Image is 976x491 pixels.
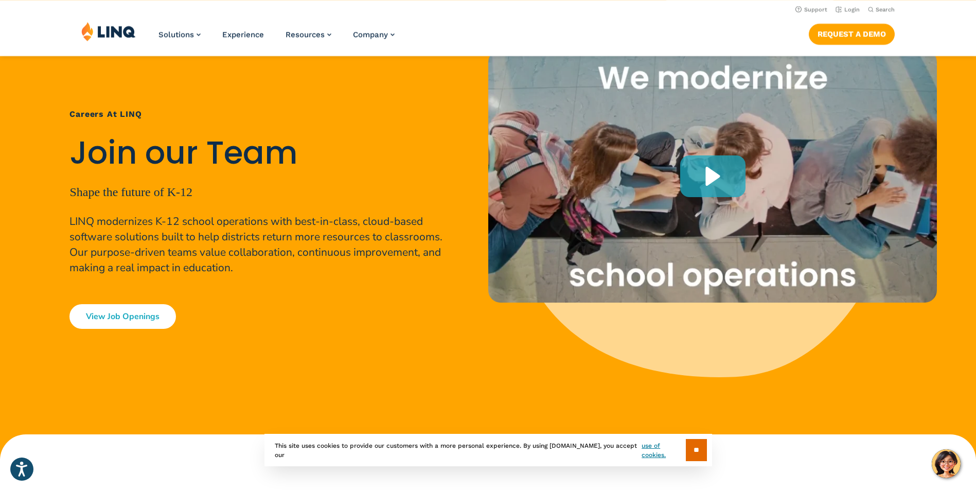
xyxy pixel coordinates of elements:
[836,6,860,13] a: Login
[353,30,388,39] span: Company
[222,30,264,39] a: Experience
[795,6,827,13] a: Support
[158,22,395,56] nav: Primary Navigation
[158,30,201,39] a: Solutions
[868,6,895,13] button: Open Search Bar
[69,135,448,171] h2: Join our Team
[876,6,895,13] span: Search
[932,449,961,478] button: Hello, have a question? Let’s chat.
[69,304,176,329] a: View Job Openings
[69,214,448,275] p: LINQ modernizes K-12 school operations with best-in-class, cloud-based software solutions built t...
[69,108,448,120] h1: Careers at LINQ
[680,155,746,197] div: Play
[69,183,448,201] p: Shape the future of K-12
[158,30,194,39] span: Solutions
[264,434,712,466] div: This site uses cookies to provide our customers with a more personal experience. By using [DOMAIN...
[286,30,325,39] span: Resources
[642,441,685,460] a: use of cookies.
[809,22,895,44] nav: Button Navigation
[353,30,395,39] a: Company
[809,24,895,44] a: Request a Demo
[286,30,331,39] a: Resources
[81,22,136,41] img: LINQ | K‑12 Software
